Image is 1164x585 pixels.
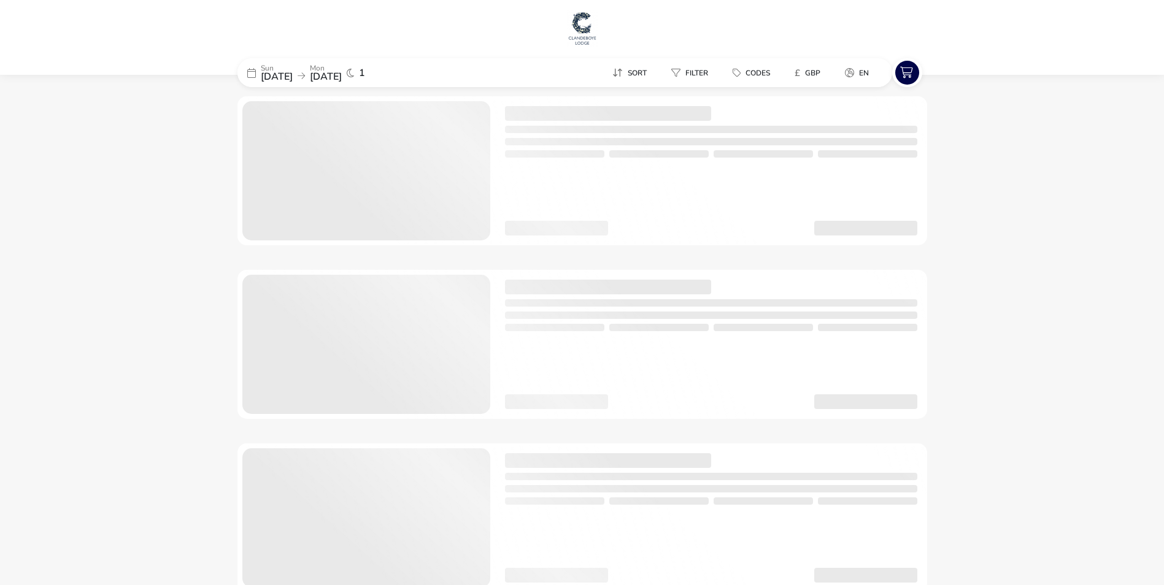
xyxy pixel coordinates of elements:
[237,58,422,87] div: Sun[DATE]Mon[DATE]1
[310,70,342,83] span: [DATE]
[805,68,820,78] span: GBP
[661,64,718,82] button: Filter
[310,64,342,72] p: Mon
[661,64,723,82] naf-pibe-menu-bar-item: Filter
[859,68,869,78] span: en
[359,68,365,78] span: 1
[723,64,785,82] naf-pibe-menu-bar-item: Codes
[785,64,830,82] button: £GBP
[261,70,293,83] span: [DATE]
[835,64,879,82] button: en
[261,64,293,72] p: Sun
[835,64,884,82] naf-pibe-menu-bar-item: en
[795,67,800,79] i: £
[746,68,770,78] span: Codes
[685,68,708,78] span: Filter
[785,64,835,82] naf-pibe-menu-bar-item: £GBP
[603,64,657,82] button: Sort
[723,64,780,82] button: Codes
[628,68,647,78] span: Sort
[603,64,661,82] naf-pibe-menu-bar-item: Sort
[567,10,598,47] img: Main Website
